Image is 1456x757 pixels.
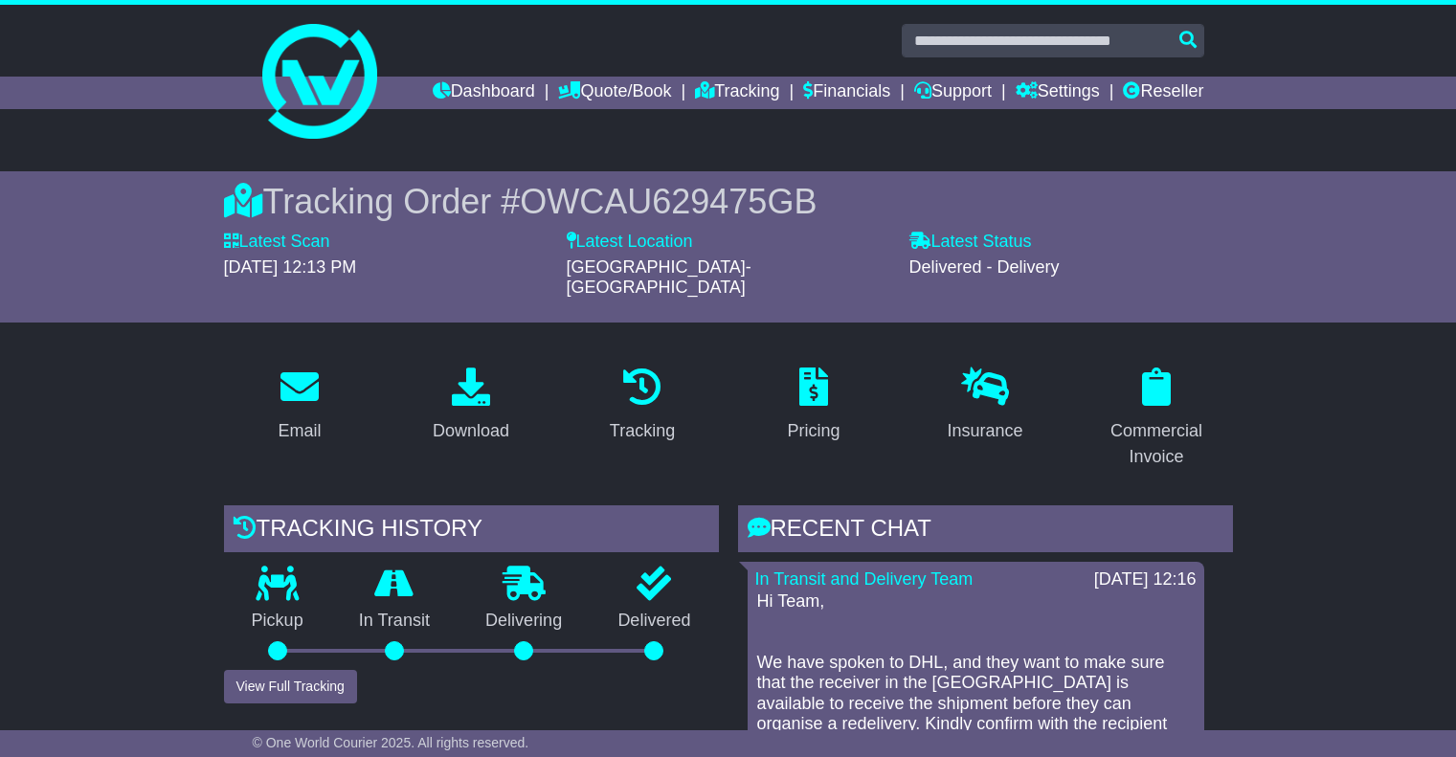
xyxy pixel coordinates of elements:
[458,611,590,632] p: Delivering
[567,257,751,298] span: [GEOGRAPHIC_DATA]-[GEOGRAPHIC_DATA]
[1016,77,1100,109] a: Settings
[610,418,675,444] div: Tracking
[774,361,852,451] a: Pricing
[278,418,321,444] div: Email
[1123,77,1203,109] a: Reseller
[1081,361,1233,477] a: Commercial Invoice
[803,77,890,109] a: Financials
[520,182,817,221] span: OWCAU629475GB
[695,77,779,109] a: Tracking
[224,611,331,632] p: Pickup
[224,505,719,557] div: Tracking history
[224,181,1233,222] div: Tracking Order #
[1093,418,1221,470] div: Commercial Invoice
[738,505,1233,557] div: RECENT CHAT
[420,361,522,451] a: Download
[755,569,974,589] a: In Transit and Delivery Team
[909,257,1060,277] span: Delivered - Delivery
[757,591,1195,612] p: Hi Team,
[934,361,1035,451] a: Insurance
[787,418,840,444] div: Pricing
[1094,569,1197,590] div: [DATE] 12:16
[224,257,357,277] span: [DATE] 12:13 PM
[433,77,535,109] a: Dashboard
[914,77,992,109] a: Support
[590,611,718,632] p: Delivered
[224,670,357,703] button: View Full Tracking
[331,611,458,632] p: In Transit
[558,77,671,109] a: Quote/Book
[433,418,509,444] div: Download
[597,361,687,451] a: Tracking
[224,232,330,253] label: Latest Scan
[567,232,693,253] label: Latest Location
[909,232,1032,253] label: Latest Status
[253,735,529,750] span: © One World Courier 2025. All rights reserved.
[265,361,333,451] a: Email
[947,418,1022,444] div: Insurance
